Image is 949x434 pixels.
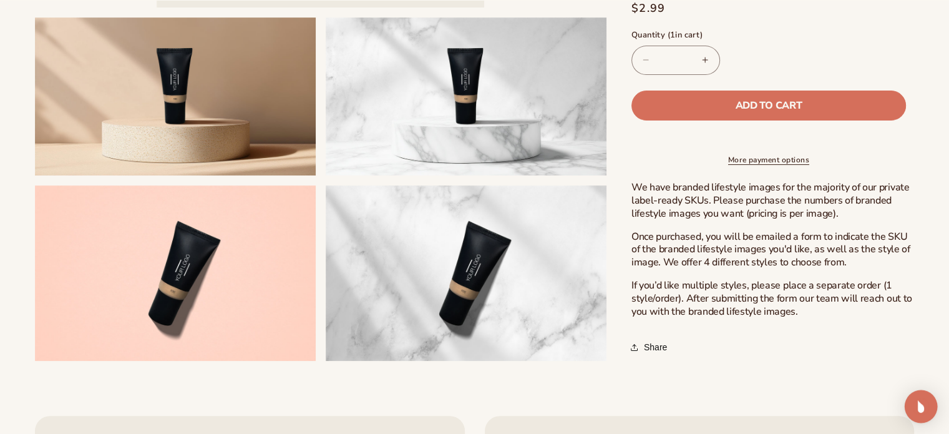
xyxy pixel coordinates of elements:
p: Once purchased, you will be emailed a form to indicate the SKU of the branded lifestyle images yo... [631,230,914,269]
span: ( in cart) [667,29,703,41]
p: If you’d like multiple styles, please place a separate order (1 style/order). After submitting th... [631,279,914,318]
p: We have branded lifestyle images for the majority of our private label-ready SKUs. Please purchas... [631,181,914,220]
span: 1 [670,29,675,41]
span: Add to cart [736,100,802,110]
a: More payment options [631,154,906,165]
button: Share [631,333,671,361]
label: Quantity [631,29,906,42]
div: Open Intercom Messenger [905,390,938,423]
button: Add to cart [631,90,906,120]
